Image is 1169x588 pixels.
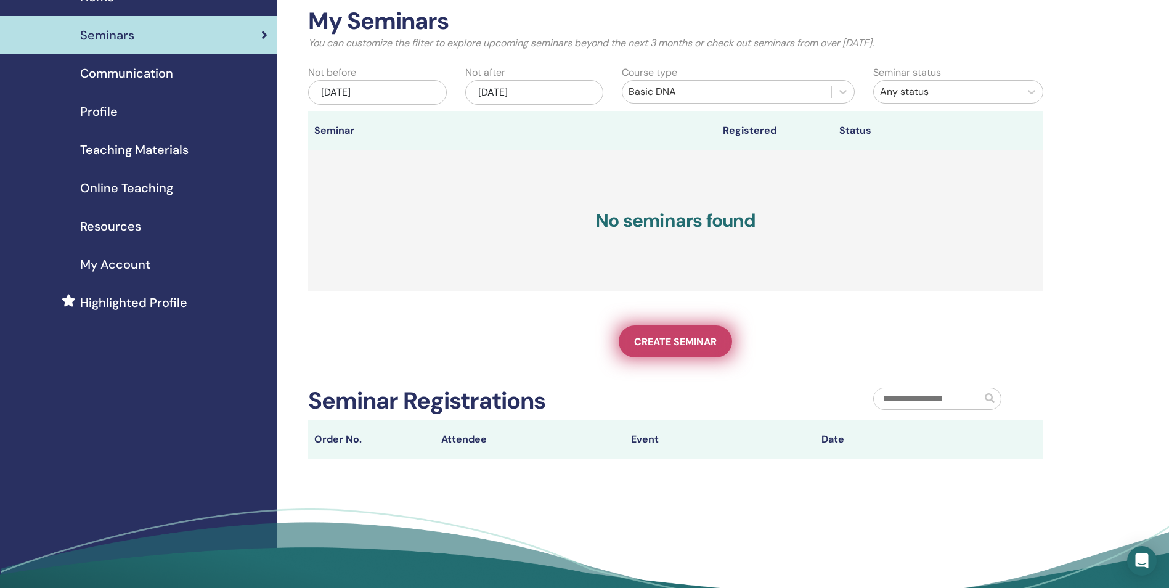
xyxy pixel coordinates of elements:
p: You can customize the filter to explore upcoming seminars beyond the next 3 months or check out s... [308,36,1043,51]
th: Event [625,420,815,459]
th: Seminar [308,111,425,150]
div: Open Intercom Messenger [1127,546,1157,576]
label: Seminar status [873,65,941,80]
span: Teaching Materials [80,141,189,159]
th: Status [833,111,1008,150]
div: [DATE] [465,80,604,105]
th: Order No. [308,420,435,459]
span: Seminars [80,26,134,44]
span: Communication [80,64,173,83]
th: Date [815,420,1005,459]
span: My Account [80,255,150,274]
span: Highlighted Profile [80,293,187,312]
span: Resources [80,217,141,235]
div: Any status [880,84,1014,99]
th: Attendee [435,420,625,459]
span: Create seminar [634,335,717,348]
label: Course type [622,65,677,80]
span: Profile [80,102,118,121]
label: Not after [465,65,505,80]
h2: My Seminars [308,7,1043,36]
div: [DATE] [308,80,447,105]
th: Registered [717,111,833,150]
div: Basic DNA [629,84,825,99]
a: Create seminar [619,325,732,357]
h2: Seminar Registrations [308,387,545,415]
label: Not before [308,65,356,80]
h3: No seminars found [308,150,1043,291]
span: Online Teaching [80,179,173,197]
